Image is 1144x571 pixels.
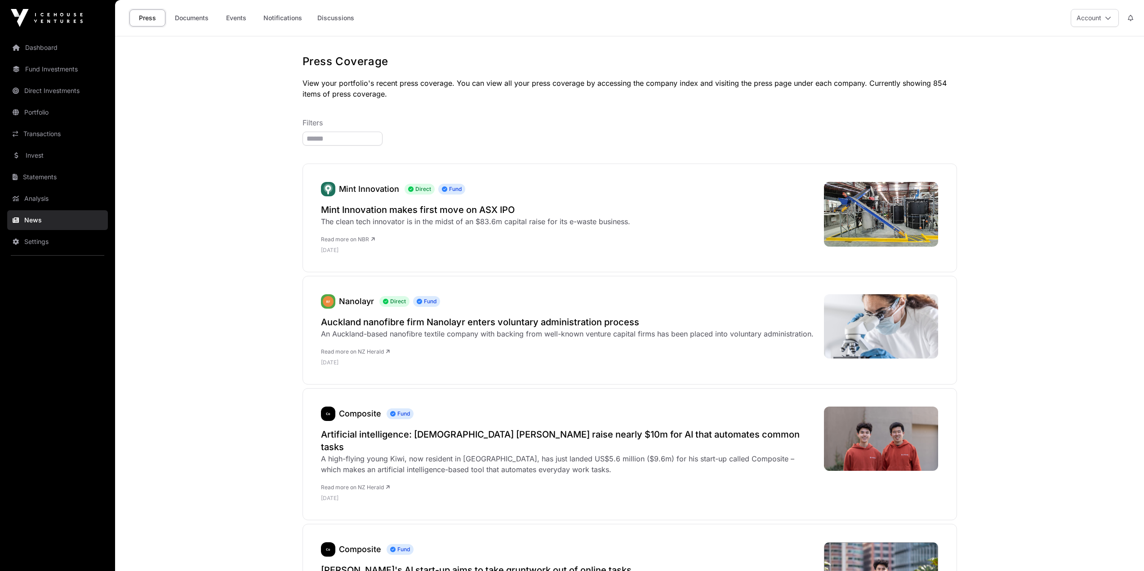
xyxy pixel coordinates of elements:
a: Nanolayr [339,297,374,306]
a: Mint Innovation makes first move on ASX IPO [321,204,630,216]
a: Dashboard [7,38,108,58]
img: IIIQ5KSFZZBRHCOOWWJ674PKEQ.jpg [824,407,939,471]
img: revolution-fibres208.png [321,294,335,309]
a: Analysis [7,189,108,208]
a: News [7,210,108,230]
span: Fund [438,184,465,195]
a: Nanolayr [321,294,335,309]
a: Invest [7,146,108,165]
a: Statements [7,167,108,187]
a: Composite [339,544,381,554]
p: [DATE] [321,495,815,502]
div: The clean tech innovator is in the midst of an $83.6m capital raise for its e-waste business. [321,216,630,227]
a: Auckland nanofibre firm Nanolayr enters voluntary administration process [321,316,814,328]
a: Fund Investments [7,59,108,79]
span: Direct [379,296,410,307]
a: Mint Innovation [321,182,335,196]
img: composite410.png [321,407,335,421]
a: Read more on NZ Herald [321,484,390,491]
a: Transactions [7,124,108,144]
button: Account [1071,9,1119,27]
iframe: Chat Widget [1099,528,1144,571]
span: Fund [387,544,414,555]
img: Icehouse Ventures Logo [11,9,83,27]
p: View your portfolio's recent press coverage. You can view all your press coverage by accessing th... [303,78,957,99]
a: Composite [321,407,335,421]
div: A high-flying young Kiwi, now resident in [GEOGRAPHIC_DATA], has just landed US$5.6 million ($9.6... [321,453,815,475]
a: Artificial intelligence: [DEMOGRAPHIC_DATA] [PERSON_NAME] raise nearly $10m for AI that automates... [321,428,815,453]
a: Composite [339,409,381,418]
span: Fund [413,296,440,307]
img: H7AB3QAHWVAUBGCTYQCTPUHQDQ.jpg [824,294,939,359]
a: Settings [7,232,108,252]
a: Read more on NBR [321,236,375,243]
span: Fund [387,408,414,419]
a: Mint Innovation [339,184,399,194]
a: Composite [321,542,335,557]
p: [DATE] [321,247,630,254]
span: Direct [405,184,435,195]
a: Read more on NZ Herald [321,348,390,355]
img: mint-innovation-hammer-mill-.jpeg [824,182,939,247]
a: Press [129,9,165,27]
a: Portfolio [7,102,108,122]
img: composite410.png [321,542,335,557]
a: Discussions [312,9,360,27]
a: Documents [169,9,214,27]
a: Direct Investments [7,81,108,101]
h1: Press Coverage [303,54,957,69]
p: Filters [303,117,957,128]
a: Notifications [258,9,308,27]
div: An Auckland-based nanofibre textile company with backing from well-known venture capital firms ha... [321,328,814,339]
img: Mint.svg [321,182,335,196]
p: [DATE] [321,359,814,366]
a: Events [218,9,254,27]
